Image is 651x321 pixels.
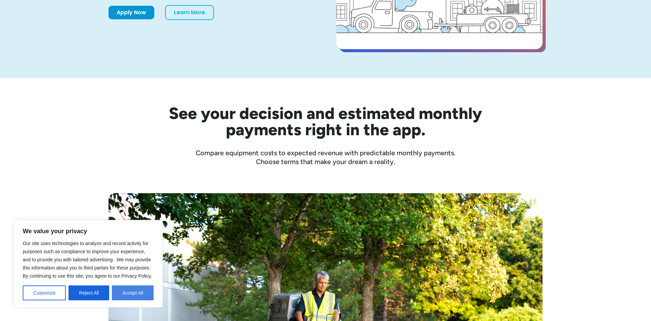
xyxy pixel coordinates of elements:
[23,241,152,279] span: Our site uses technologies to analyze and record activity for purposes such as compliance to impr...
[165,5,214,20] a: Learn More
[68,285,109,300] button: Reject All
[108,6,154,19] a: Apply Now
[23,227,154,235] p: We value your privacy
[108,148,542,166] div: Compare equipment costs to expected revenue with predictable monthly payments. Choose terms that ...
[23,285,66,300] button: Customize
[136,105,515,138] h2: See your decision and estimated monthly payments right in the app.
[112,285,154,300] button: Accept All
[14,220,163,307] div: We value your privacy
